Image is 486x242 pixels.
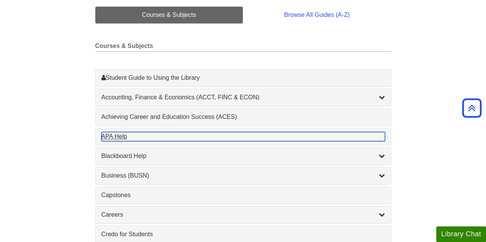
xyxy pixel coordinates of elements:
[95,43,391,52] h2: Courses & Subjects
[101,230,385,239] a: Credo for Students
[101,151,385,161] a: Blackboard Help
[243,7,391,23] a: Browse All Guides (A-Z)
[101,73,385,82] a: Student Guide to Using the Library
[436,226,486,242] button: Library Chat
[101,93,385,102] a: Accounting, Finance & Economics (ACCT, FINC & ECON)
[101,171,385,180] a: Business (BUSN)
[459,103,484,113] a: Back to Top
[101,210,385,219] a: Careers
[95,7,243,23] a: Courses & Subjects
[101,132,385,141] a: APA Help
[101,191,385,200] a: Capstones
[101,112,385,122] a: Achieving Career and Education Success (ACES)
